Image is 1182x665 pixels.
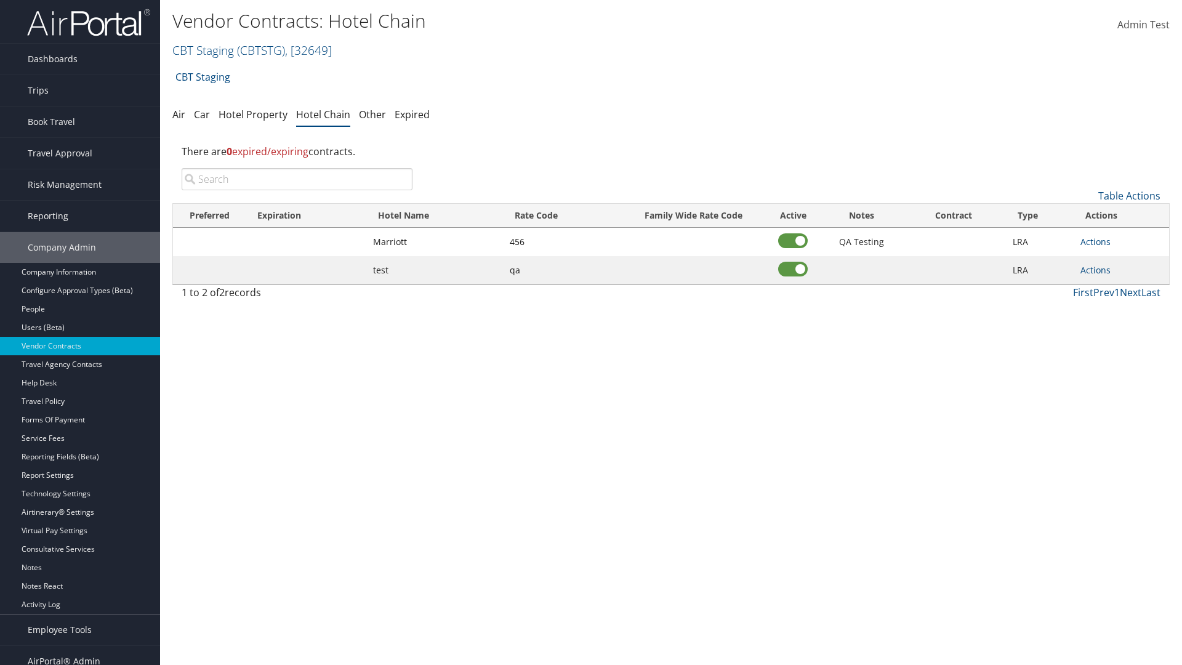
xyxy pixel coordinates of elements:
span: Reporting [28,201,68,232]
a: CBT Staging [172,42,332,58]
td: test [367,256,504,284]
span: expired/expiring [227,145,308,158]
td: LRA [1007,256,1075,284]
th: Contract: activate to sort column ascending [901,204,1006,228]
a: Prev [1093,286,1114,299]
th: Preferred: activate to sort column ascending [173,204,246,228]
img: airportal-logo.png [27,8,150,37]
span: 2 [219,286,225,299]
a: CBT Staging [175,65,230,89]
div: There are contracts. [172,135,1170,168]
span: Book Travel [28,107,75,137]
td: Marriott [367,228,504,256]
a: Air [172,108,185,121]
th: Hotel Name: activate to sort column ascending [367,204,504,228]
span: Trips [28,75,49,106]
td: qa [504,256,623,284]
span: QA Testing [839,236,884,248]
strong: 0 [227,145,232,158]
th: Expiration: activate to sort column ascending [246,204,367,228]
span: Company Admin [28,232,96,263]
a: Last [1141,286,1160,299]
a: Hotel Property [219,108,287,121]
th: Type: activate to sort column ascending [1007,204,1075,228]
a: Next [1120,286,1141,299]
h1: Vendor Contracts: Hotel Chain [172,8,837,34]
a: Table Actions [1098,189,1160,203]
th: Actions [1074,204,1169,228]
th: Family Wide Rate Code: activate to sort column ascending [622,204,764,228]
a: 1 [1114,286,1120,299]
span: ( CBTSTG ) [237,42,285,58]
a: Admin Test [1117,6,1170,44]
a: Expired [395,108,430,121]
div: 1 to 2 of records [182,285,412,306]
td: LRA [1007,228,1075,256]
span: Employee Tools [28,615,92,645]
a: Other [359,108,386,121]
span: Dashboards [28,44,78,75]
th: Active: activate to sort column ascending [765,204,822,228]
th: Notes: activate to sort column ascending [822,204,901,228]
th: Rate Code: activate to sort column ascending [504,204,623,228]
span: Admin Test [1117,18,1170,31]
span: , [ 32649 ] [285,42,332,58]
a: Hotel Chain [296,108,350,121]
a: Actions [1080,236,1111,248]
a: Car [194,108,210,121]
a: First [1073,286,1093,299]
td: 456 [504,228,623,256]
a: Actions [1080,264,1111,276]
span: Risk Management [28,169,102,200]
input: Search [182,168,412,190]
span: Travel Approval [28,138,92,169]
